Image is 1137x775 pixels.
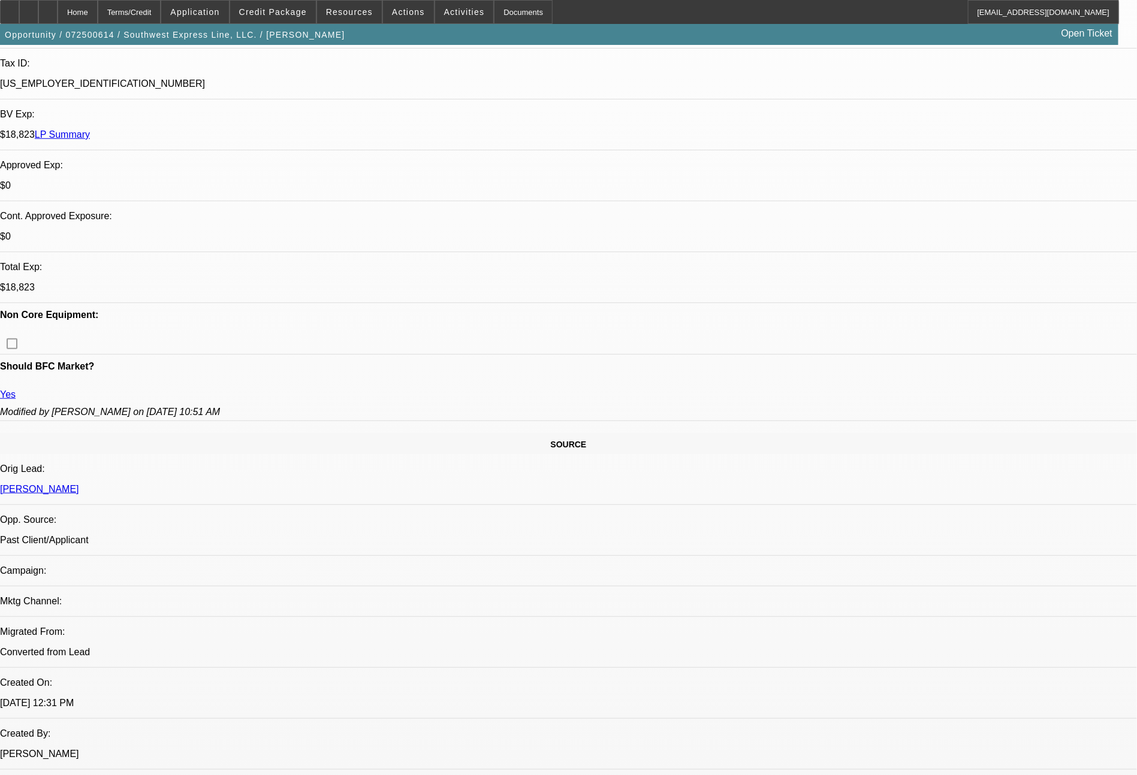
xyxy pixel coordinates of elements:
a: LP Summary [35,129,90,140]
a: Open Ticket [1057,23,1117,44]
span: Application [170,7,219,17]
span: Activities [444,7,485,17]
button: Actions [383,1,434,23]
span: Actions [392,7,425,17]
span: Resources [326,7,373,17]
button: Credit Package [230,1,316,23]
button: Application [161,1,228,23]
button: Activities [435,1,494,23]
span: Credit Package [239,7,307,17]
button: Resources [317,1,382,23]
span: SOURCE [551,440,587,449]
span: Opportunity / 072500614 / Southwest Express Line, LLC. / [PERSON_NAME] [5,30,345,40]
